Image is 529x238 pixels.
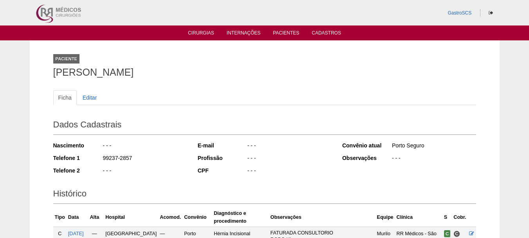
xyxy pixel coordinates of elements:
th: S [442,208,452,227]
i: Sair [489,11,493,15]
th: Hospital [104,208,158,227]
th: Tipo [53,208,67,227]
div: CPF [198,167,247,174]
span: Consultório [453,231,460,237]
a: Pacientes [273,30,299,38]
div: Paciente [53,54,80,64]
a: GastroSCS [448,10,471,16]
div: - - - [391,154,476,164]
a: Ficha [53,90,77,105]
div: Telefone 1 [53,154,102,162]
div: E-mail [198,142,247,149]
div: - - - [102,142,187,151]
h2: Dados Cadastrais [53,117,476,135]
div: Porto Seguro [391,142,476,151]
a: [DATE] [68,231,84,236]
div: - - - [247,142,332,151]
a: Cirurgias [188,30,214,38]
a: Internações [227,30,261,38]
span: Confirmada [444,230,451,237]
div: - - - [247,167,332,176]
div: Convênio atual [342,142,391,149]
div: 99237-2857 [102,154,187,164]
a: Cadastros [312,30,341,38]
h2: Histórico [53,186,476,204]
div: Observações [342,154,391,162]
th: Convênio [182,208,212,227]
div: Nascimento [53,142,102,149]
div: - - - [247,154,332,164]
div: Telefone 2 [53,167,102,174]
div: Profissão [198,154,247,162]
div: - - - [102,167,187,176]
th: Acomod. [158,208,182,227]
th: Data [67,208,85,227]
div: C [55,230,65,238]
th: Equipe [376,208,395,227]
th: Observações [269,208,376,227]
a: Editar [78,90,102,105]
th: Cobr. [452,208,468,227]
th: Alta [85,208,104,227]
th: Clínica [395,208,442,227]
th: Diagnóstico e procedimento [212,208,269,227]
h1: [PERSON_NAME] [53,67,476,77]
